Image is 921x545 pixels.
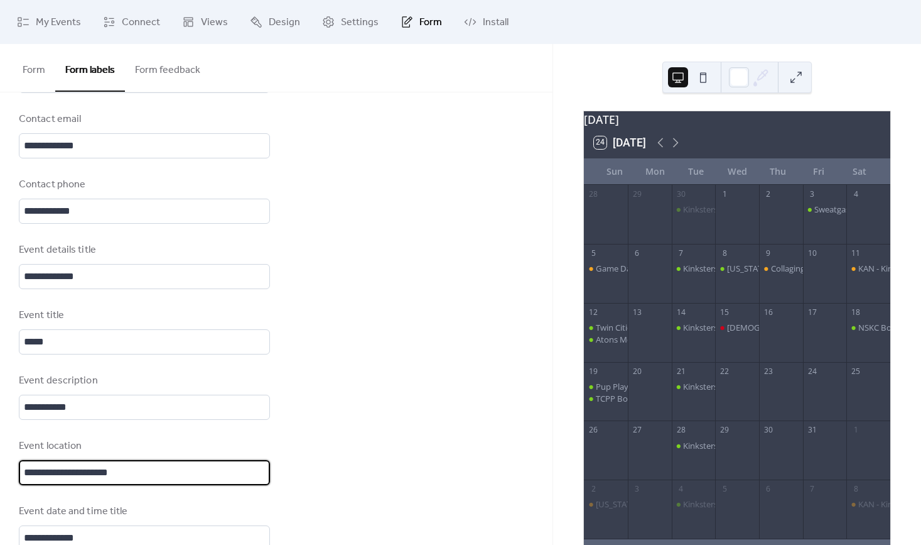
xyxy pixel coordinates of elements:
[758,158,799,184] div: Thu
[588,189,599,199] div: 28
[94,5,170,39] a: Connect
[632,425,642,436] div: 27
[851,248,861,258] div: 11
[807,484,817,495] div: 7
[846,322,890,333] div: NSKC Board Games
[719,248,730,258] div: 8
[19,243,267,258] div: Event details title
[341,15,379,30] span: Settings
[799,158,839,184] div: Fri
[672,322,716,333] div: Kinksters In Recovery Meeting
[632,248,642,258] div: 6
[851,366,861,377] div: 25
[269,15,300,30] span: Design
[632,484,642,495] div: 3
[584,334,628,345] div: Atons Monthly Meeting
[683,381,796,392] div: Kinksters In Recovery Meeting
[632,307,642,317] div: 13
[672,381,716,392] div: Kinksters In Recovery Meeting
[635,158,676,184] div: Mon
[719,484,730,495] div: 5
[391,5,451,39] a: Form
[807,189,817,199] div: 3
[588,366,599,377] div: 19
[672,440,716,451] div: Kinksters In Recovery Meeting
[632,189,642,199] div: 29
[672,204,716,215] div: Kinksters In Recovery Meeting
[584,263,628,274] div: Game Day
[584,498,628,510] div: Minnesota Electrical Munch
[676,425,686,436] div: 28
[715,322,759,333] div: Queer Silent Book Club Twin Cities
[483,15,509,30] span: Install
[719,307,730,317] div: 15
[719,366,730,377] div: 22
[683,204,796,215] div: Kinksters In Recovery Meeting
[632,366,642,377] div: 20
[19,112,267,127] div: Contact email
[584,322,628,333] div: Twin Cities Bootblacks Shine Circle
[584,381,628,392] div: Pup Play 102: SFW Show and Tell
[584,393,628,404] div: TCPP Board Meeting
[596,498,701,510] div: [US_STATE] Electrical Munch
[846,498,890,510] div: KAN - Kink Accessibility Network
[763,248,773,258] div: 9
[596,334,684,345] div: Atons Monthly Meeting
[596,381,719,392] div: Pup Play 102: SFW Show and Tell
[846,263,890,274] div: KAN - Kink Accessibility Network
[590,133,650,152] button: 24[DATE]
[763,425,773,436] div: 30
[19,177,267,192] div: Contact phone
[125,44,210,91] button: Form feedback
[851,189,861,199] div: 4
[588,307,599,317] div: 12
[683,263,796,274] div: Kinksters In Recovery Meeting
[19,373,267,388] div: Event description
[763,366,773,377] div: 23
[240,5,310,39] a: Design
[683,322,796,333] div: Kinksters In Recovery Meeting
[584,111,890,128] div: [DATE]
[676,307,686,317] div: 14
[676,248,686,258] div: 7
[676,484,686,495] div: 4
[588,484,599,495] div: 2
[596,322,724,333] div: Twin Cities Bootblacks Shine Circle
[672,498,716,510] div: Kinksters In Recovery Meeting
[36,15,81,30] span: My Events
[201,15,228,30] span: Views
[596,393,673,404] div: TCPP Board Meeting
[588,425,599,436] div: 26
[19,439,267,454] div: Event location
[807,366,817,377] div: 24
[455,5,518,39] a: Install
[763,484,773,495] div: 6
[173,5,237,39] a: Views
[588,248,599,258] div: 5
[13,44,55,91] button: Form
[19,504,267,519] div: Event date and time title
[807,248,817,258] div: 10
[594,158,635,184] div: Sun
[727,322,921,333] div: [DEMOGRAPHIC_DATA] Silent Book Club Twin Cities
[763,189,773,199] div: 2
[719,425,730,436] div: 29
[727,263,879,274] div: [US_STATE] Leather Pride Board Meeting
[19,308,267,323] div: Event title
[763,307,773,317] div: 16
[814,204,909,215] div: Sweatgasm Release Party
[807,307,817,317] div: 17
[759,263,803,274] div: Collaging with Layers: Learning how to tell a story through collage
[851,484,861,495] div: 8
[851,307,861,317] div: 18
[122,15,160,30] span: Connect
[717,158,758,184] div: Wed
[719,189,730,199] div: 1
[8,5,90,39] a: My Events
[803,204,847,215] div: Sweatgasm Release Party
[313,5,388,39] a: Settings
[676,189,686,199] div: 30
[683,440,796,451] div: Kinksters In Recovery Meeting
[839,158,880,184] div: Sat
[851,425,861,436] div: 1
